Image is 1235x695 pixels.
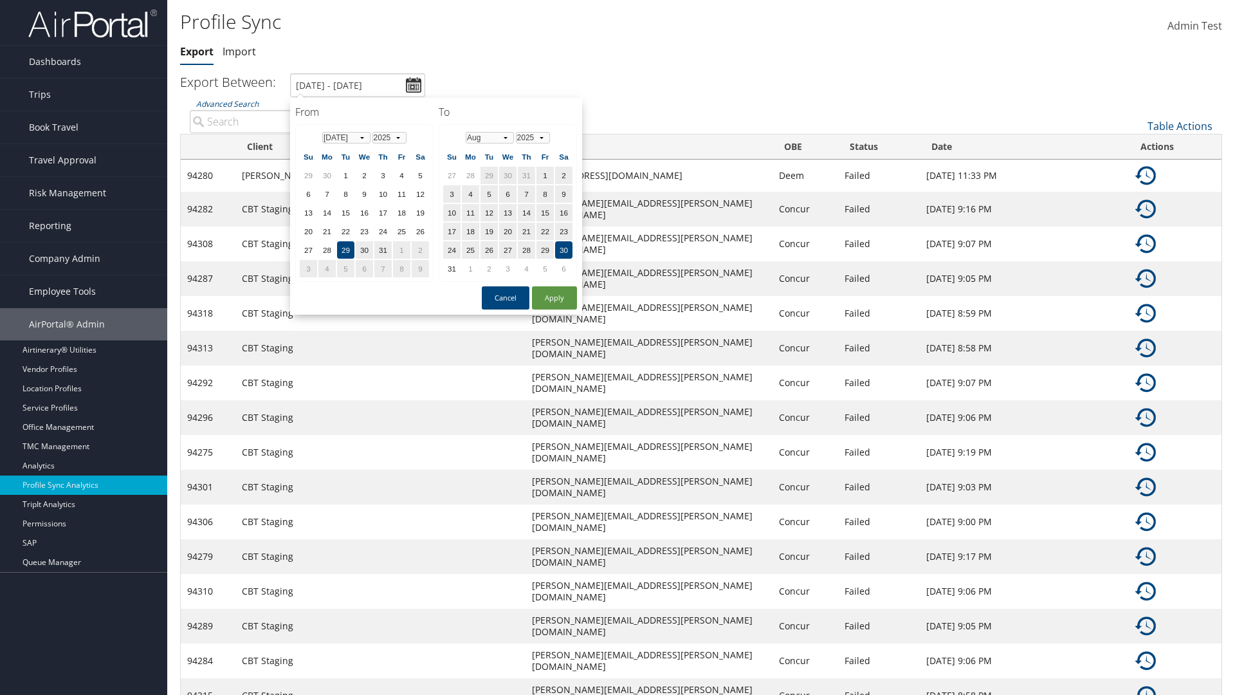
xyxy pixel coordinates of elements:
[356,241,373,259] td: 30
[536,241,554,259] td: 29
[773,400,838,435] td: Concur
[1135,268,1156,289] img: ta-history.png
[1135,411,1156,423] a: Details
[235,470,526,505] td: CBT Staging
[235,261,526,296] td: CBT Staging
[920,435,1129,470] td: [DATE] 9:19 PM
[1148,119,1212,133] a: Table Actions
[337,148,354,165] th: Tu
[518,241,535,259] td: 28
[235,609,526,644] td: CBT Staging
[412,223,429,240] td: 26
[838,574,920,609] td: Failed
[181,400,235,435] td: 94296
[181,192,235,227] td: 94282
[838,609,920,644] td: Failed
[480,223,498,240] td: 19
[235,574,526,609] td: CBT Staging
[318,260,336,277] td: 4
[773,366,838,400] td: Concur
[773,609,838,644] td: Concur
[393,185,410,203] td: 11
[235,539,526,574] td: CBT Staging
[412,260,429,277] td: 9
[1135,581,1156,602] img: ta-history.png
[518,148,535,165] th: Th
[480,204,498,221] td: 12
[439,105,577,119] h4: To
[482,286,529,310] button: Cancel
[356,148,373,165] th: We
[838,435,920,470] td: Failed
[235,435,526,470] td: CBT Staging
[300,204,317,221] td: 13
[499,223,517,240] td: 20
[443,241,461,259] td: 24
[773,261,838,296] td: Concur
[181,366,235,400] td: 94292
[773,644,838,678] td: Concur
[235,296,526,331] td: CBT Staging
[773,192,838,227] td: Concur
[412,185,429,203] td: 12
[1135,202,1156,214] a: Details
[555,241,572,259] td: 30
[526,296,773,331] td: [PERSON_NAME][EMAIL_ADDRESS][PERSON_NAME][DOMAIN_NAME]
[838,261,920,296] td: Failed
[526,366,773,400] td: [PERSON_NAME][EMAIL_ADDRESS][PERSON_NAME][DOMAIN_NAME]
[920,574,1129,609] td: [DATE] 9:06 PM
[536,223,554,240] td: 22
[374,260,392,277] td: 7
[462,223,479,240] td: 18
[773,227,838,261] td: Concur
[180,73,276,91] h3: Export Between:
[235,505,526,539] td: CBT Staging
[526,227,773,261] td: [PERSON_NAME][EMAIL_ADDRESS][PERSON_NAME][DOMAIN_NAME]
[393,204,410,221] td: 18
[555,260,572,277] td: 6
[235,227,526,261] td: CBT Staging
[499,241,517,259] td: 27
[1135,512,1156,532] img: ta-history.png
[412,167,429,184] td: 5
[920,539,1129,574] td: [DATE] 9:17 PM
[356,185,373,203] td: 9
[526,160,773,192] td: [EMAIL_ADDRESS][DOMAIN_NAME]
[773,296,838,331] td: Concur
[555,167,572,184] td: 2
[235,400,526,435] td: CBT Staging
[1135,442,1156,463] img: ta-history.png
[443,167,461,184] td: 27
[337,260,354,277] td: 5
[318,148,336,165] th: Mo
[235,160,526,192] td: [PERSON_NAME] Business Travel
[480,167,498,184] td: 29
[518,204,535,221] td: 14
[526,539,773,574] td: [PERSON_NAME][EMAIL_ADDRESS][PERSON_NAME][DOMAIN_NAME]
[1135,272,1156,284] a: Details
[1135,376,1156,388] a: Details
[1167,19,1222,33] span: Admin Test
[1135,338,1156,358] img: ta-history.png
[526,400,773,435] td: [PERSON_NAME][EMAIL_ADDRESS][PERSON_NAME][DOMAIN_NAME]
[374,185,392,203] td: 10
[181,539,235,574] td: 94279
[300,223,317,240] td: 20
[1135,303,1156,324] img: ta-history.png
[499,167,517,184] td: 30
[374,241,392,259] td: 31
[838,227,920,261] td: Failed
[190,110,431,133] input: Advanced Search
[920,261,1129,296] td: [DATE] 9:05 PM
[920,296,1129,331] td: [DATE] 8:59 PM
[838,470,920,505] td: Failed
[318,204,336,221] td: 14
[29,243,100,275] span: Company Admin
[526,331,773,366] td: [PERSON_NAME][EMAIL_ADDRESS][PERSON_NAME][DOMAIN_NAME]
[181,644,235,678] td: 94284
[480,185,498,203] td: 5
[374,204,392,221] td: 17
[374,223,392,240] td: 24
[28,8,157,39] img: airportal-logo.png
[1135,619,1156,631] a: Details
